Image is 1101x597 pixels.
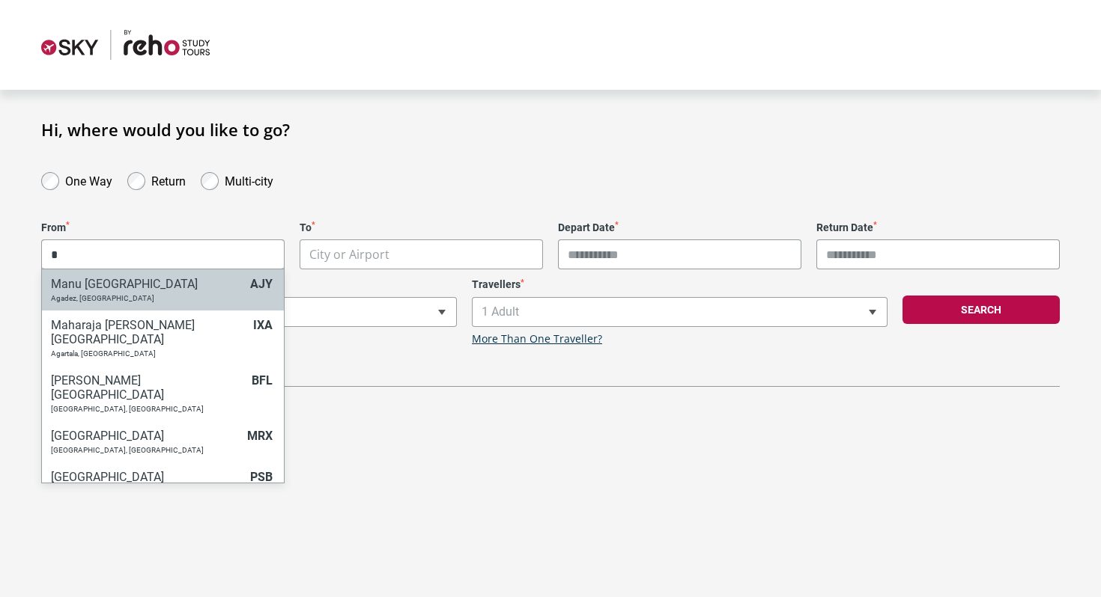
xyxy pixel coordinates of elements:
[472,333,602,346] a: More Than One Traveller?
[300,239,543,269] span: City or Airport
[300,221,543,234] label: To
[51,349,246,358] p: Agartala, [GEOGRAPHIC_DATA]
[51,470,243,484] h6: [GEOGRAPHIC_DATA]
[51,318,246,346] h6: Maharaja [PERSON_NAME][GEOGRAPHIC_DATA]
[41,221,285,234] label: From
[300,240,542,269] span: City or Airport
[472,278,888,291] label: Travellers
[65,171,112,189] label: One Way
[250,470,273,484] span: PSB
[250,277,273,291] span: AJY
[253,318,273,332] span: IXA
[41,120,1060,139] h1: Hi, where would you like to go?
[252,373,273,388] span: BFL
[309,246,389,263] span: City or Airport
[225,171,273,189] label: Multi-city
[41,239,285,269] span: City or Airport
[558,221,801,234] label: Depart Date
[51,294,243,303] p: Agadez, [GEOGRAPHIC_DATA]
[473,298,887,326] span: 1 Adult
[903,296,1060,324] button: Search
[51,373,244,402] h6: [PERSON_NAME][GEOGRAPHIC_DATA]
[472,297,888,327] span: 1 Adult
[51,429,240,443] h6: [GEOGRAPHIC_DATA]
[247,429,273,443] span: MRX
[51,405,244,414] p: [GEOGRAPHIC_DATA], [GEOGRAPHIC_DATA]
[42,239,284,269] input: Search
[51,277,243,291] h6: Manu [GEOGRAPHIC_DATA]
[151,171,186,189] label: Return
[816,221,1060,234] label: Return Date
[51,446,240,455] p: [GEOGRAPHIC_DATA], [GEOGRAPHIC_DATA]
